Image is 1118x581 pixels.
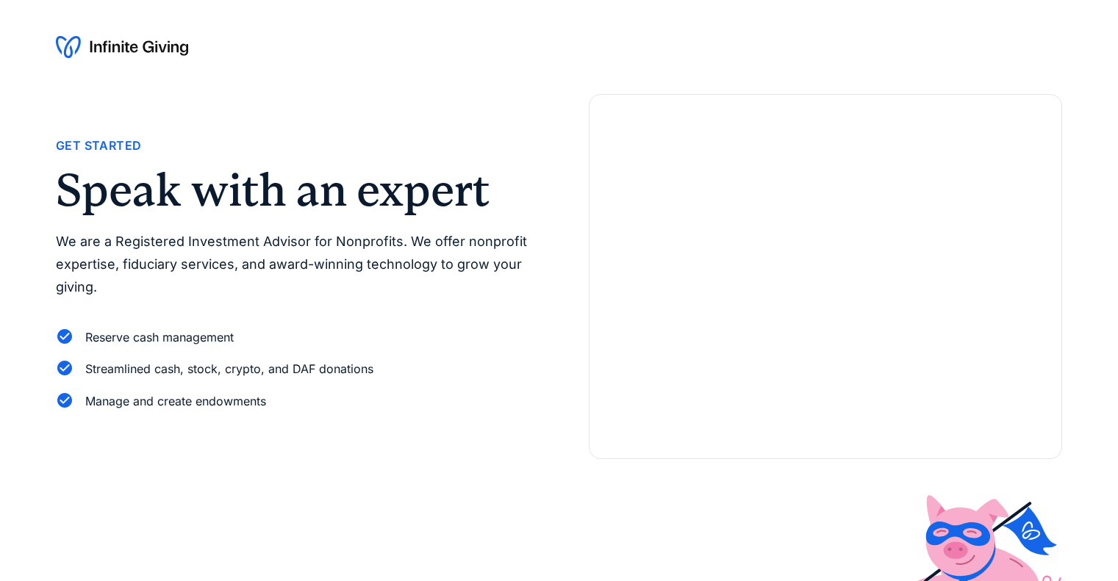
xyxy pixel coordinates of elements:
div: Manage and create endowments [85,391,266,411]
div: Streamlined cash, stock, crypto, and DAF donations [85,359,373,379]
div: Reserve cash management [85,328,234,347]
div: Get Started [56,136,141,156]
h2: Speak with an expert [56,167,529,213]
p: We are a Registered Investment Advisor for Nonprofits. We offer nonprofit expertise, fiduciary se... [56,231,529,298]
iframe: Form 0 [613,142,1038,435]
